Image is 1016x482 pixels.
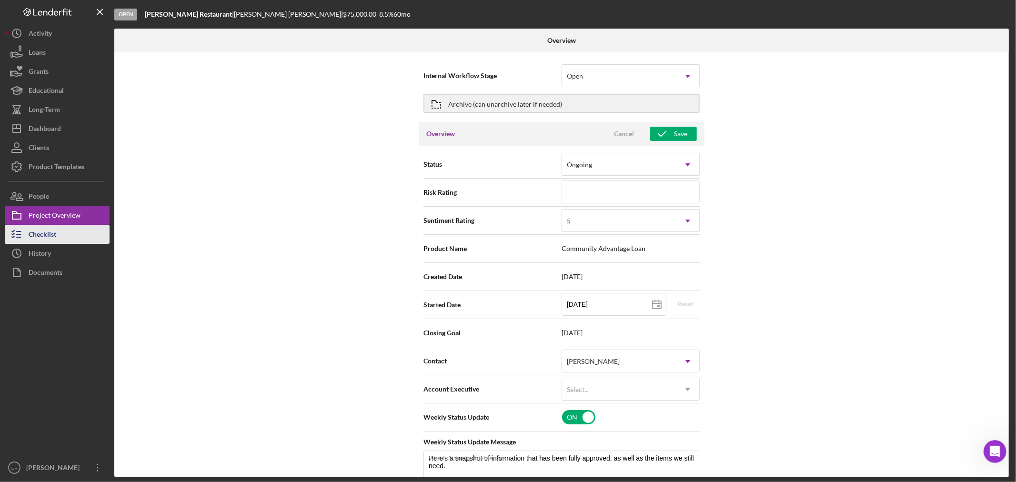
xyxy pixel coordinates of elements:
div: Christina says… [8,128,183,169]
div: Erika says… [8,100,183,128]
div: Activity [29,24,52,45]
div: Erika says… [8,10,183,59]
span: Risk Rating [423,188,562,197]
button: Save [650,127,697,141]
div: $75,000.00 [343,10,379,18]
div: Cancel [614,127,634,141]
div: I see, can you please send me the email address for the project so I can look it up? [15,134,149,162]
button: Cancel [600,127,648,141]
div: Archive (can unarchive later if needed) [448,95,562,112]
span: Community Advantage Loan [562,245,700,252]
button: Loans [5,43,110,62]
div: Select a date after [[DATE]] and before [[DATE]] [34,60,183,99]
div: Open [114,9,137,20]
div: his DOB is [DEMOGRAPHIC_DATA] [56,100,183,120]
span: Weekly Status Update Message [423,437,700,447]
div: People [29,187,49,208]
div: Clients [29,138,49,160]
button: Reset [671,297,700,311]
b: [PERSON_NAME] Restaurant [145,10,232,18]
textarea: Message… [8,292,182,308]
button: Project Overview [5,206,110,225]
button: Clients [5,138,110,157]
div: Documents [29,263,62,284]
div: I see, can you please send me the email address for the project so I can look it up? [8,128,156,168]
div: Nevertheless, I edited the form in our back end. Can you please try again? and sorry for the inco... [15,174,149,202]
a: Documents [5,263,110,282]
div: Nevertheless, I edited the form in our back end. Can you please try again? and sorry for the inco... [8,169,156,208]
span: [DATE] [562,329,700,337]
span: Sentiment Rating [423,216,562,225]
button: Checklist [5,225,110,244]
button: Activity [5,24,110,43]
button: Emoji picker [15,312,22,320]
div: Ongoing [567,161,592,169]
div: Yes, please let me know if they are still having issues. Thank you! [15,275,149,293]
div: ok ill have him go in and complete it now. [34,215,183,245]
div: Save [674,127,687,141]
div: History [29,244,51,265]
div: Select... [567,386,589,393]
b: Overview [547,37,576,44]
div: Long-Term [29,100,60,121]
button: go back [6,4,24,22]
div: Loans [29,43,46,64]
button: Product Templates [5,157,110,176]
div: Reset [677,297,694,311]
span: Contact [423,356,562,366]
div: 5 [567,217,571,225]
div: Christina says… [8,169,183,216]
p: Active [46,12,65,21]
button: Educational [5,81,110,100]
div: Close [167,4,184,21]
div: Yes, please let me know if they are still having issues. Thank you![PERSON_NAME] • [DATE] [8,269,156,299]
h3: Overview [426,129,455,139]
div: [PERSON_NAME] [24,458,86,480]
span: Closing Goal [423,328,562,338]
div: Co borrower for Gather up cannot submit credit authorization as his DOB is coming up before [DEMO... [34,10,183,58]
div: Product Templates [29,157,84,179]
div: [PERSON_NAME] [567,358,620,365]
text: EF [11,465,17,471]
div: Co borrower for Gather up cannot submit credit authorization as his DOB is coming up before [DEMO... [42,15,175,52]
div: Erika says… [8,215,183,253]
button: Grants [5,62,110,81]
span: Status [423,160,562,169]
div: Educational [29,81,64,102]
button: People [5,187,110,206]
span: Started Date [423,300,562,310]
button: Send a message… [163,308,179,323]
button: Archive (can unarchive later if needed) [423,94,700,113]
span: Weekly Status Update [423,412,562,422]
span: Product Name [423,244,562,253]
div: Grants [29,62,49,83]
button: EF[PERSON_NAME] [5,458,110,477]
span: Account Executive [423,384,562,394]
button: Gif picker [30,312,38,320]
div: [PERSON_NAME] [PERSON_NAME] | [234,10,343,18]
button: Long-Term [5,100,110,119]
span: Internal Workflow Stage [423,71,562,80]
a: History [5,244,110,263]
div: ok ill have him go in and complete it now. [42,221,175,240]
label: Weekly Status Update Message [429,451,699,462]
h1: [PERSON_NAME] [46,5,108,12]
div: Project Overview [29,206,80,227]
iframe: Intercom live chat [984,440,1006,463]
button: Dashboard [5,119,110,138]
div: New messages divider [8,261,183,261]
div: Checklist [29,225,56,246]
img: Profile image for Christina [27,5,42,20]
button: Upload attachment [45,312,53,320]
div: Dashboard [29,119,61,141]
div: Open [567,72,583,80]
